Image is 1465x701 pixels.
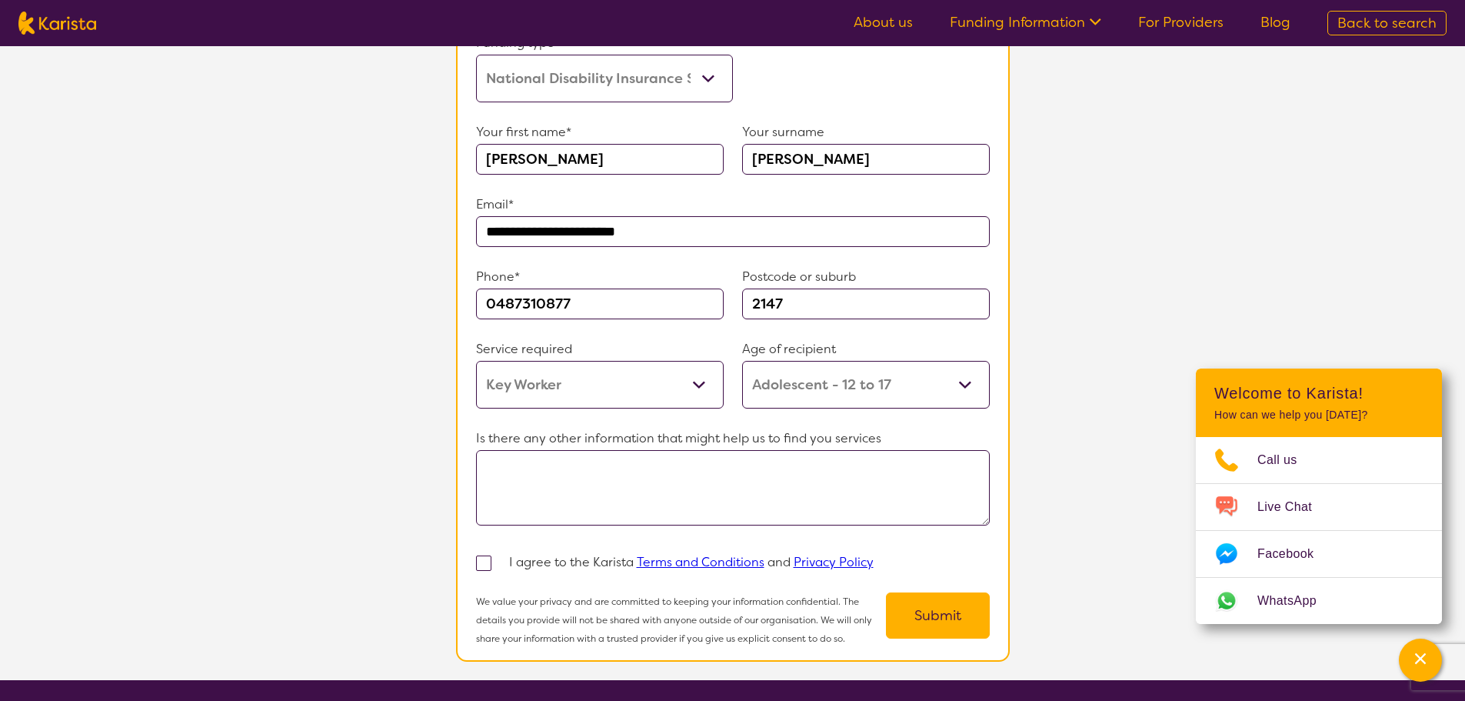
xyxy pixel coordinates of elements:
span: Call us [1257,449,1316,472]
p: Your surname [742,121,990,144]
span: Back to search [1337,14,1437,32]
h2: Welcome to Karista! [1214,384,1423,402]
span: Facebook [1257,542,1332,566]
button: Submit [886,593,990,639]
p: We value your privacy and are committed to keeping your information confidential. The details you... [476,593,886,648]
div: Channel Menu [1196,369,1442,624]
a: Back to search [1327,11,1447,35]
p: How can we help you [DATE]? [1214,409,1423,422]
ul: Choose channel [1196,437,1442,624]
a: Funding Information [950,13,1101,32]
button: Channel Menu [1399,639,1442,682]
p: Email* [476,193,990,216]
p: Your first name* [476,121,724,144]
span: WhatsApp [1257,589,1335,613]
p: Is there any other information that might help us to find you services [476,427,990,450]
p: Postcode or suburb [742,265,990,289]
a: Privacy Policy [794,554,874,570]
a: Web link opens in a new tab. [1196,578,1442,624]
a: Blog [1260,13,1290,32]
img: Karista logo [18,12,96,35]
p: I agree to the Karista and [509,551,874,574]
span: Live Chat [1257,496,1330,519]
a: Terms and Conditions [637,554,764,570]
p: Service required [476,338,724,361]
p: Age of recipient [742,338,990,361]
a: About us [854,13,913,32]
a: For Providers [1138,13,1224,32]
p: Phone* [476,265,724,289]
